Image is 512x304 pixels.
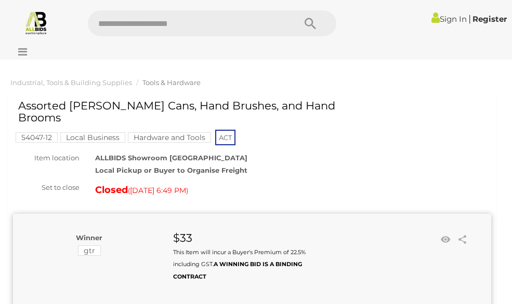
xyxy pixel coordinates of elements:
div: Item location [5,152,87,164]
b: Winner [76,233,102,242]
mark: Local Business [60,132,125,143]
span: | [468,13,471,24]
a: Register [472,14,507,24]
span: ( ) [128,186,188,195]
a: 54047-12 [16,133,58,142]
a: Hardware and Tools [128,133,211,142]
button: Search [284,10,336,36]
mark: gtr [78,245,101,256]
strong: ALLBIDS Showroom [GEOGRAPHIC_DATA] [95,154,247,162]
span: [DATE] 6:49 PM [130,186,186,195]
small: This Item will incur a Buyer's Premium of 22.5% including GST. [173,248,306,280]
a: Industrial, Tools & Building Supplies [10,78,132,87]
span: ACT [215,130,235,145]
a: Tools & Hardware [142,78,201,87]
a: Local Business [60,133,125,142]
h1: Assorted [PERSON_NAME] Cans, Hand Brushes, and Hand Brooms [18,100,371,123]
img: Allbids.com.au [24,10,48,35]
a: Sign In [431,14,467,24]
mark: 54047-12 [16,132,58,143]
mark: Hardware and Tools [128,132,211,143]
li: Watch this item [438,232,453,247]
strong: Closed [95,184,128,196]
b: A WINNING BID IS A BINDING CONTRACT [173,260,302,280]
strong: Local Pickup or Buyer to Organise Freight [95,166,247,174]
strong: $33 [173,231,192,244]
div: Set to close [5,182,87,194]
